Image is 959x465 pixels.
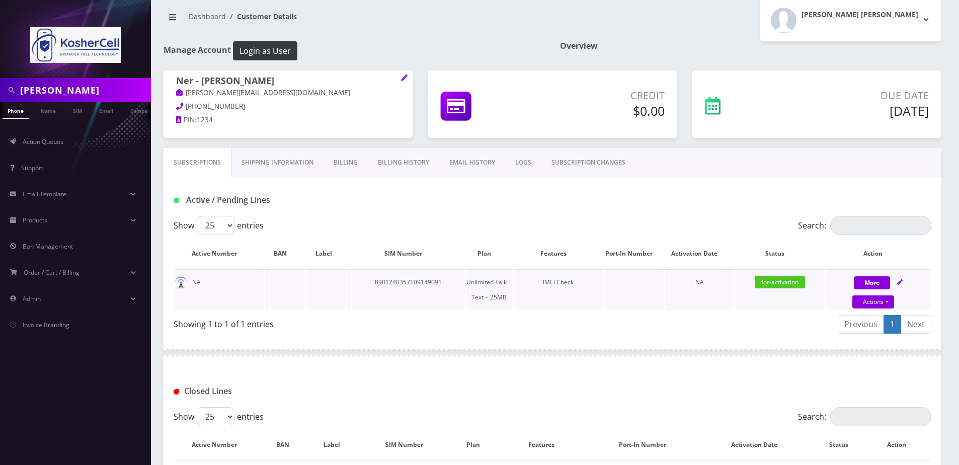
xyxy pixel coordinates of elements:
span: Action Queues [23,137,63,146]
th: Label: activate to sort column ascending [306,239,351,268]
span: Support [21,164,43,172]
a: Login as User [231,44,297,55]
label: Show entries [174,216,264,235]
span: Admin [23,294,41,303]
th: Activation Date: activate to sort column ascending [704,430,815,459]
img: Active / Pending Lines [174,198,179,203]
a: Shipping Information [231,148,324,177]
label: Show entries [174,407,264,426]
h1: Closed Lines [174,386,416,396]
th: SIM Number: activate to sort column ascending [363,430,455,459]
th: Active Number: activate to sort column descending [175,430,264,459]
li: Customer Details [226,11,297,22]
th: Action : activate to sort column ascending [873,430,930,459]
input: Search: [830,407,931,426]
span: Invoice Branding [23,321,69,329]
th: BAN: activate to sort column ascending [265,239,305,268]
h5: [DATE] [784,103,929,118]
a: Email [94,102,118,118]
a: SUBSCRIPTION CHANGES [541,148,635,177]
td: 8901240357109149091 [352,269,465,310]
button: More [854,276,890,289]
h1: Active / Pending Lines [174,195,416,205]
img: Closed Lines [174,389,179,395]
h2: [PERSON_NAME] [PERSON_NAME] [802,11,918,19]
th: Status: activate to sort column ascending [816,430,872,459]
span: [PHONE_NUMBER] [186,102,245,111]
th: Port-In Number: activate to sort column ascending [604,239,664,268]
a: Dashboard [189,12,226,21]
th: Action: activate to sort column ascending [826,239,930,268]
a: Phone [3,102,29,119]
span: Products [23,216,47,224]
th: Plan: activate to sort column ascending [456,430,501,459]
span: for-activation [755,276,805,288]
a: 1 [884,315,901,334]
a: Actions [852,295,894,308]
a: Billing History [368,148,439,177]
a: Billing [324,148,368,177]
h5: $0.00 [540,103,664,118]
input: Search in Company [20,81,148,100]
h1: Manage Account [164,41,545,60]
span: Ban Management [23,242,73,251]
a: Company [125,102,159,118]
a: EMAIL HISTORY [439,148,505,177]
h1: Ner - [PERSON_NAME] [176,75,400,88]
select: Showentries [197,216,234,235]
th: Features: activate to sort column ascending [502,430,591,459]
a: [PERSON_NAME][EMAIL_ADDRESS][DOMAIN_NAME] [176,88,350,98]
th: SIM Number: activate to sort column ascending [352,239,465,268]
th: Label: activate to sort column ascending [311,430,362,459]
label: Search: [798,407,931,426]
a: PIN: [176,115,197,125]
div: IMEI Check [514,275,603,290]
a: Next [901,315,931,334]
button: Login as User [233,41,297,60]
span: Email Template [23,190,66,198]
th: Features: activate to sort column ascending [514,239,603,268]
td: Unlimited Talk + Text + 25MB [466,269,513,310]
input: Search: [830,216,931,235]
nav: breadcrumb [164,6,545,35]
a: Previous [838,315,884,334]
h1: Overview [560,41,941,51]
a: SIM [68,102,87,118]
span: Order / Cart / Billing [24,268,79,277]
td: NA [175,269,264,310]
span: 1234 [197,115,213,124]
select: Showentries [197,407,234,426]
img: KosherCell [30,27,121,63]
span: NA [695,278,704,286]
img: default.png [175,276,187,289]
p: Due Date [784,88,929,103]
a: LOGS [505,148,541,177]
label: Search: [798,216,931,235]
th: Active Number: activate to sort column ascending [175,239,264,268]
th: Status: activate to sort column ascending [735,239,825,268]
a: Name [36,102,61,118]
th: Activation Date: activate to sort column ascending [665,239,734,268]
p: Credit [540,88,664,103]
a: Subscriptions [164,148,231,177]
th: Port-In Number: activate to sort column ascending [592,430,703,459]
th: BAN: activate to sort column ascending [265,430,310,459]
div: Showing 1 to 1 of 1 entries [174,314,545,330]
th: Plan: activate to sort column ascending [466,239,513,268]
